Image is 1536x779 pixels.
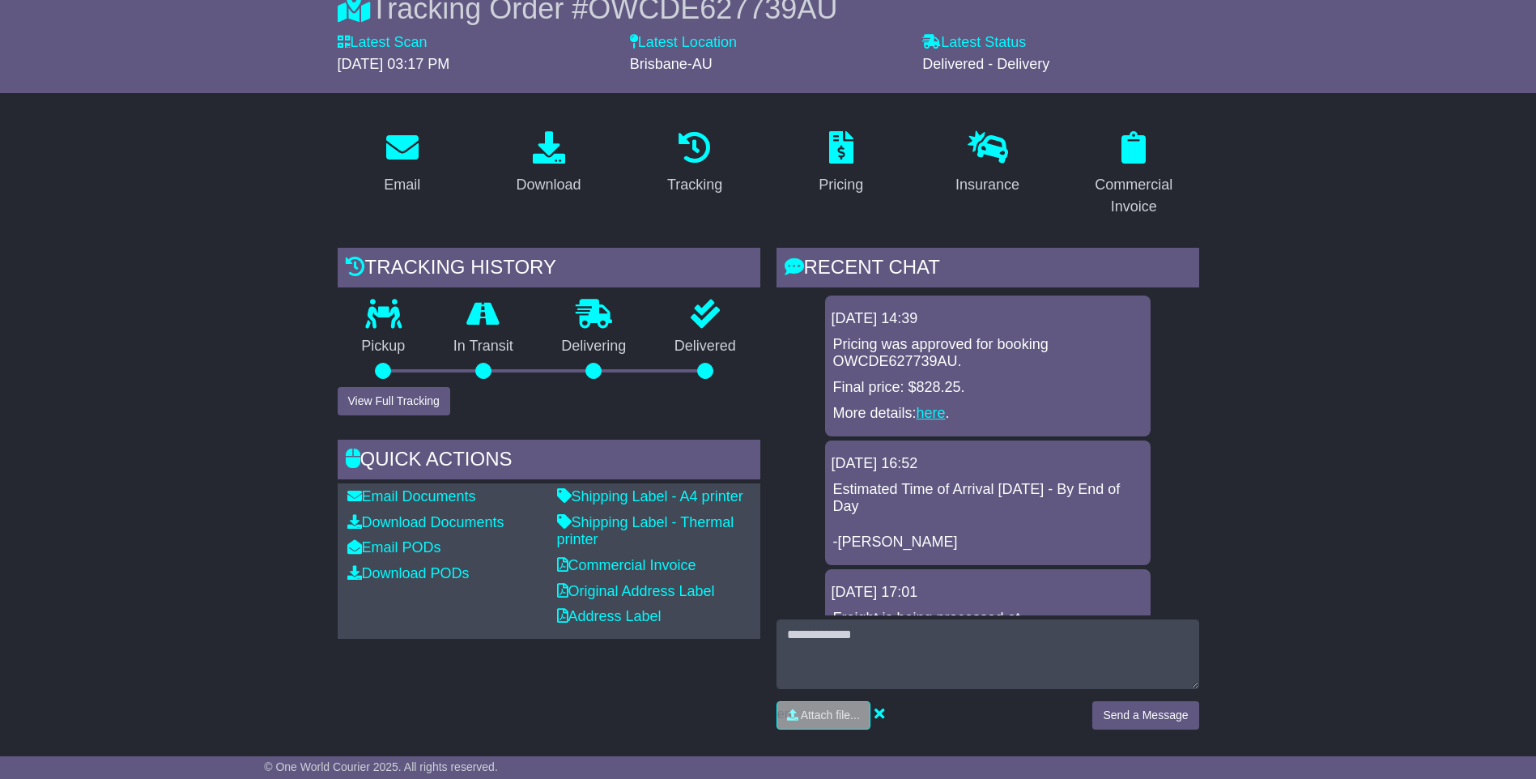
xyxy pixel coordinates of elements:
a: Download [505,126,591,202]
p: Delivering [538,338,651,355]
label: Latest Scan [338,34,428,52]
div: Insurance [955,174,1019,196]
div: Tracking history [338,248,760,292]
span: Brisbane-AU [630,56,713,72]
a: Download PODs [347,565,470,581]
a: Shipping Label - Thermal printer [557,514,734,548]
div: Email [384,174,420,196]
a: Commercial Invoice [1069,126,1199,223]
span: [DATE] 03:17 PM [338,56,450,72]
a: Download Documents [347,514,504,530]
p: Freight is being processed at [GEOGRAPHIC_DATA] HUB - [GEOGRAPHIC_DATA]. This is a normal process... [833,610,1142,732]
p: Delivered [650,338,760,355]
a: Email [373,126,431,202]
a: Email PODs [347,539,441,556]
p: Pricing was approved for booking OWCDE627739AU. [833,336,1142,371]
a: Email Documents [347,488,476,504]
p: More details: . [833,405,1142,423]
button: Send a Message [1092,701,1198,730]
a: Shipping Label - A4 printer [557,488,743,504]
a: Pricing [808,126,874,202]
a: here [917,405,946,421]
a: Insurance [945,126,1030,202]
label: Latest Status [922,34,1026,52]
span: © One World Courier 2025. All rights reserved. [264,760,498,773]
p: Estimated Time of Arrival [DATE] - By End of Day -[PERSON_NAME] [833,481,1142,551]
div: RECENT CHAT [777,248,1199,292]
a: Address Label [557,608,662,624]
a: Original Address Label [557,583,715,599]
div: Download [516,174,581,196]
div: [DATE] 17:01 [832,584,1144,602]
p: In Transit [429,338,538,355]
label: Latest Location [630,34,737,52]
p: Final price: $828.25. [833,379,1142,397]
a: Commercial Invoice [557,557,696,573]
div: [DATE] 14:39 [832,310,1144,328]
div: Commercial Invoice [1079,174,1189,218]
div: [DATE] 16:52 [832,455,1144,473]
span: Delivered - Delivery [922,56,1049,72]
button: View Full Tracking [338,387,450,415]
div: Tracking [667,174,722,196]
div: Pricing [819,174,863,196]
p: Pickup [338,338,430,355]
a: Tracking [657,126,733,202]
div: Quick Actions [338,440,760,483]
